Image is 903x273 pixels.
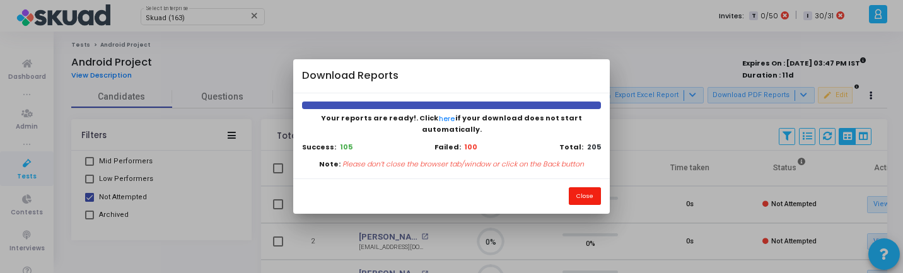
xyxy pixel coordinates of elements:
[569,187,601,204] button: Close
[438,113,455,125] button: here
[340,142,352,152] b: 105
[302,68,399,84] h4: Download Reports
[559,142,583,152] b: Total:
[302,142,336,152] b: Success:
[321,113,582,134] span: Your reports are ready!. Click if your download does not start automatically.
[319,159,341,170] b: Note:
[464,142,477,153] b: 100
[342,159,584,170] p: Please don’t close the browser tab/window or click on the Back button
[434,142,461,153] b: Failed:
[587,142,601,152] b: 205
